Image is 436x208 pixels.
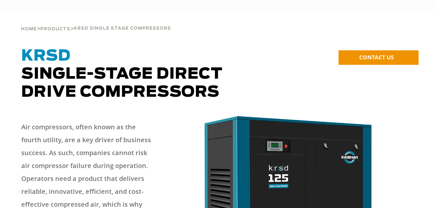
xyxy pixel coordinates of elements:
a: Home [21,26,37,32]
span: Single-Stage Direct Drive Compressors [21,48,223,100]
a: Products [40,26,70,32]
a: CONTACT US [339,50,419,65]
span: Home [21,27,37,31]
span: Products [40,27,70,31]
span: CONTACT US [359,54,394,61]
div: > > [21,10,171,34]
span: KRSD [21,48,71,64]
span: krsd single stage compressors [74,26,171,31]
